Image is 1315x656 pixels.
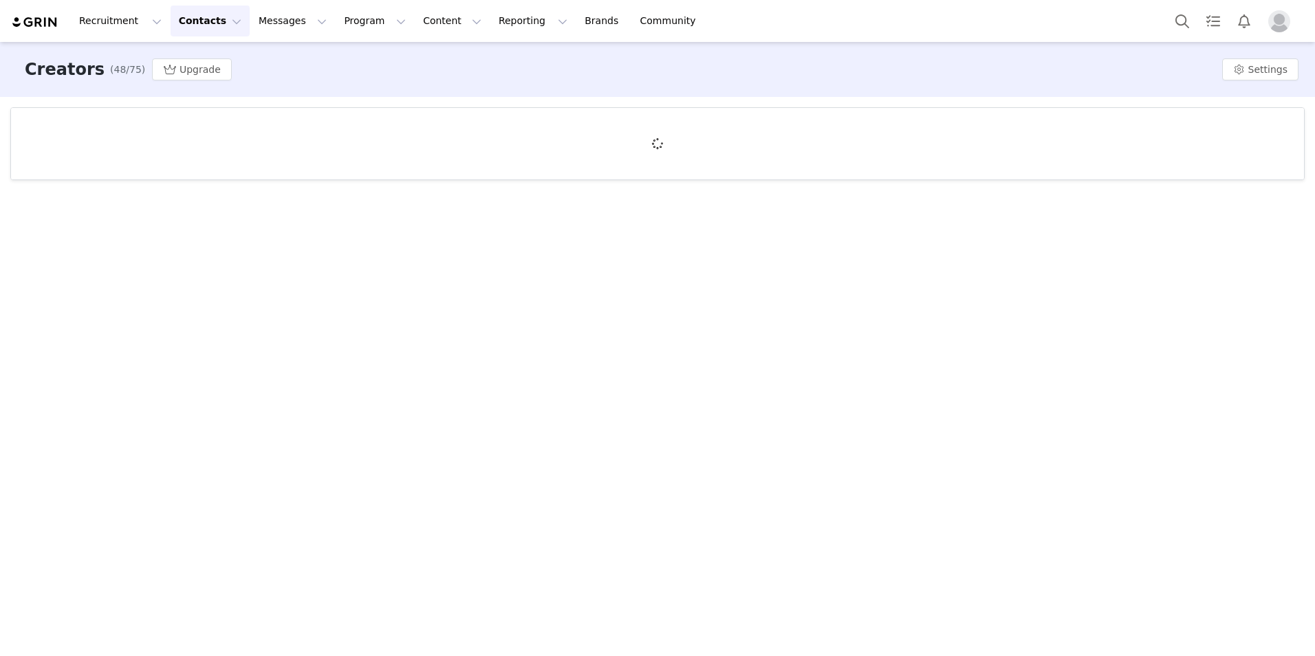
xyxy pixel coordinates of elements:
h3: Creators [25,57,105,82]
a: Brands [576,6,631,36]
img: placeholder-profile.jpg [1268,10,1290,32]
span: (48/75) [110,63,145,77]
button: Upgrade [152,58,232,80]
button: Contacts [171,6,250,36]
button: Content [415,6,490,36]
button: Program [336,6,414,36]
button: Profile [1260,10,1304,32]
button: Settings [1222,58,1298,80]
a: Tasks [1198,6,1228,36]
button: Recruitment [71,6,170,36]
img: grin logo [11,16,59,29]
button: Reporting [490,6,576,36]
a: Community [632,6,710,36]
button: Search [1167,6,1197,36]
button: Messages [250,6,335,36]
button: Notifications [1229,6,1259,36]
